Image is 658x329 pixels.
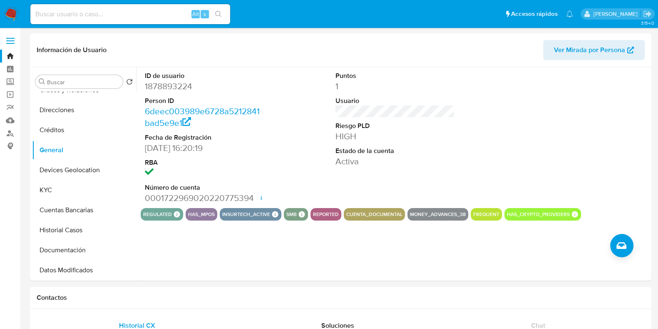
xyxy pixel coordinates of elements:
button: frequent [473,213,499,216]
dt: Person ID [145,96,264,105]
button: KYC [32,180,136,200]
dd: [DATE] 16:20:19 [145,142,264,154]
button: General [32,140,136,160]
button: Ver Mirada por Persona [543,40,645,60]
button: Volver al orden por defecto [126,78,133,88]
button: money_advances_38 [410,213,466,216]
dd: 0001722969020220775394 [145,192,264,204]
button: cuenta_documental [346,213,402,216]
span: s [204,10,206,18]
button: insurtech_active [222,213,270,216]
p: carlos.soto@mercadolibre.com.mx [593,10,640,18]
button: Buscar [39,78,45,85]
button: has_mpos [188,213,215,216]
dt: RBA [145,158,264,167]
button: smb [286,213,297,216]
a: 6deec003989e6728a5212841bad5e9e1 [145,105,260,129]
a: Notificaciones [566,10,573,18]
h1: Contactos [37,294,645,302]
span: Ver Mirada por Persona [554,40,625,60]
dt: Riesgo PLD [335,121,454,131]
dt: Puntos [335,71,454,80]
button: reported [313,213,339,216]
dt: Número de cuenta [145,183,264,192]
span: Accesos rápidos [511,10,558,18]
input: Buscar usuario o caso... [30,9,230,20]
h1: Información de Usuario [37,46,107,54]
a: Salir [643,10,652,18]
input: Buscar [47,78,119,86]
button: Cuentas Bancarias [32,200,136,220]
button: Documentación [32,240,136,260]
button: Datos Modificados [32,260,136,280]
dd: Activa [335,156,454,167]
dt: Fecha de Registración [145,133,264,142]
button: Devices Geolocation [32,160,136,180]
button: search-icon [210,8,227,20]
button: Créditos [32,120,136,140]
dt: Estado de la cuenta [335,146,454,156]
dd: 1 [335,80,454,92]
dt: ID de usuario [145,71,264,80]
button: Direcciones [32,100,136,120]
span: Alt [192,10,199,18]
dt: Usuario [335,96,454,105]
button: regulated [143,213,172,216]
button: has_crypto_providers [507,213,570,216]
dd: 1878893224 [145,80,264,92]
button: Historial Casos [32,220,136,240]
dd: HIGH [335,131,454,142]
